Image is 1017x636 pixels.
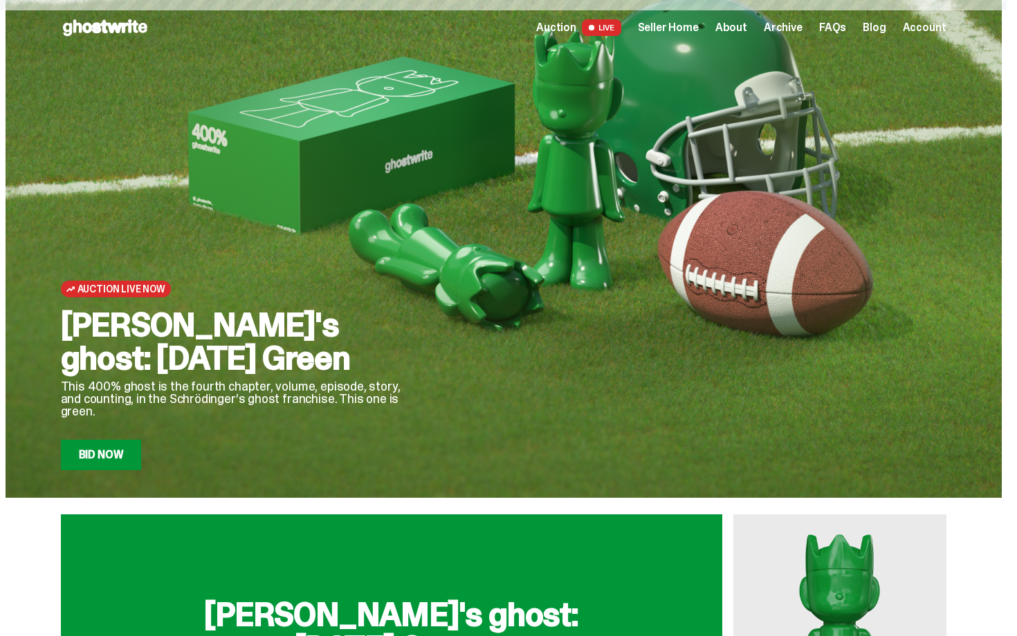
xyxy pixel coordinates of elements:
a: Seller Home [638,22,699,33]
a: Auction LIVE [536,19,621,36]
a: Archive [764,22,803,33]
span: LIVE [582,19,621,36]
a: Bid Now [61,440,142,470]
span: Auction Live Now [77,283,165,294]
h2: [PERSON_NAME]'s ghost: [DATE] Green [61,308,421,375]
span: Auction [536,22,576,33]
a: FAQs [819,22,846,33]
a: Account [903,22,946,33]
a: Blog [863,22,886,33]
a: About [715,22,747,33]
p: This 400% ghost is the fourth chapter, volume, episode, story, and counting, in the Schrödinger’s... [61,380,421,418]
